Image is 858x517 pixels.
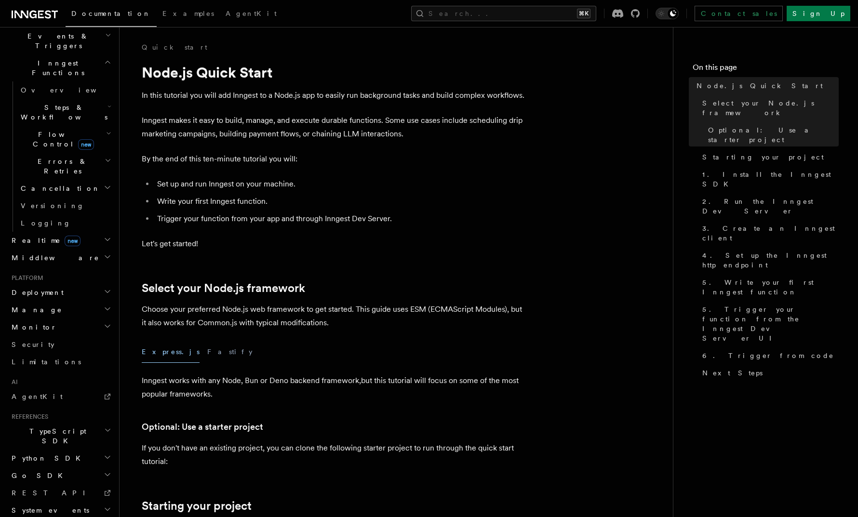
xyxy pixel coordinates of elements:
span: Errors & Retries [17,157,105,176]
a: Starting your project [142,499,252,513]
span: Realtime [8,236,80,245]
span: Select your Node.js framework [702,98,839,118]
a: Documentation [66,3,157,27]
button: Monitor [8,318,113,336]
a: Starting your project [698,148,839,166]
span: 4. Set up the Inngest http endpoint [702,251,839,270]
button: Middleware [8,249,113,266]
a: Quick start [142,42,207,52]
button: TypeScript SDK [8,423,113,450]
p: By the end of this ten-minute tutorial you will: [142,152,527,166]
a: Optional: Use a starter project [142,420,263,434]
span: Python SDK [8,453,86,463]
span: Versioning [21,202,84,210]
a: REST API [8,484,113,502]
button: Search...⌘K [411,6,596,21]
a: Optional: Use a starter project [704,121,839,148]
span: 6. Trigger from code [702,351,834,360]
button: Realtimenew [8,232,113,249]
span: Events & Triggers [8,31,105,51]
span: Middleware [8,253,99,263]
button: Flow Controlnew [17,126,113,153]
button: Cancellation [17,180,113,197]
a: 3. Create an Inngest client [698,220,839,247]
span: new [78,139,94,150]
p: Let's get started! [142,237,527,251]
span: Documentation [71,10,151,17]
a: Logging [17,214,113,232]
p: In this tutorial you will add Inngest to a Node.js app to easily run background tasks and build c... [142,89,527,102]
a: 2. Run the Inngest Dev Server [698,193,839,220]
span: Monitor [8,322,57,332]
button: Deployment [8,284,113,301]
span: Cancellation [17,184,100,193]
span: Limitations [12,358,81,366]
span: Steps & Workflows [17,103,107,122]
a: Security [8,336,113,353]
p: If you don't have an existing project, you can clone the following starter project to run through... [142,441,527,468]
kbd: ⌘K [577,9,590,18]
span: System events [8,505,89,515]
a: Sign Up [787,6,850,21]
a: Node.js Quick Start [693,77,839,94]
span: Security [12,341,54,348]
p: Choose your preferred Node.js web framework to get started. This guide uses ESM (ECMAScript Modul... [142,303,527,330]
li: Trigger your function from your app and through Inngest Dev Server. [154,212,527,225]
span: Node.js Quick Start [697,81,823,91]
li: Set up and run Inngest on your machine. [154,177,527,191]
span: 1. Install the Inngest SDK [702,170,839,189]
span: Platform [8,274,43,282]
a: 6. Trigger from code [698,347,839,364]
a: 1. Install the Inngest SDK [698,166,839,193]
span: References [8,413,48,421]
span: Optional: Use a starter project [708,125,839,145]
button: Go SDK [8,467,113,484]
button: Python SDK [8,450,113,467]
span: Go SDK [8,471,68,480]
button: Fastify [207,341,253,363]
h4: On this page [693,62,839,77]
span: Overview [21,86,120,94]
a: AgentKit [8,388,113,405]
span: Manage [8,305,62,315]
button: Events & Triggers [8,27,113,54]
p: Inngest works with any Node, Bun or Deno backend framework,but this tutorial will focus on some o... [142,374,527,401]
a: AgentKit [220,3,282,26]
button: Steps & Workflows [17,99,113,126]
span: AgentKit [12,393,63,400]
span: REST API [12,489,94,497]
a: 4. Set up the Inngest http endpoint [698,247,839,274]
a: Next Steps [698,364,839,382]
button: Inngest Functions [8,54,113,81]
button: Toggle dark mode [656,8,679,19]
span: TypeScript SDK [8,426,104,446]
a: Versioning [17,197,113,214]
span: 5. Write your first Inngest function [702,278,839,297]
a: Examples [157,3,220,26]
span: Examples [162,10,214,17]
a: Limitations [8,353,113,371]
a: 5. Write your first Inngest function [698,274,839,301]
span: AgentKit [226,10,277,17]
button: Express.js [142,341,200,363]
span: AI [8,378,18,386]
div: Inngest Functions [8,81,113,232]
span: Flow Control [17,130,106,149]
a: Overview [17,81,113,99]
span: 2. Run the Inngest Dev Server [702,197,839,216]
button: Errors & Retries [17,153,113,180]
span: Inngest Functions [8,58,104,78]
span: Starting your project [702,152,824,162]
span: new [65,236,80,246]
button: Manage [8,301,113,318]
span: 5. Trigger your function from the Inngest Dev Server UI [702,305,839,343]
span: Deployment [8,288,64,297]
a: Select your Node.js framework [698,94,839,121]
span: 3. Create an Inngest client [702,224,839,243]
a: Contact sales [695,6,783,21]
p: Inngest makes it easy to build, manage, and execute durable functions. Some use cases include sch... [142,114,527,141]
span: Logging [21,219,71,227]
h1: Node.js Quick Start [142,64,527,81]
a: 5. Trigger your function from the Inngest Dev Server UI [698,301,839,347]
span: Next Steps [702,368,763,378]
